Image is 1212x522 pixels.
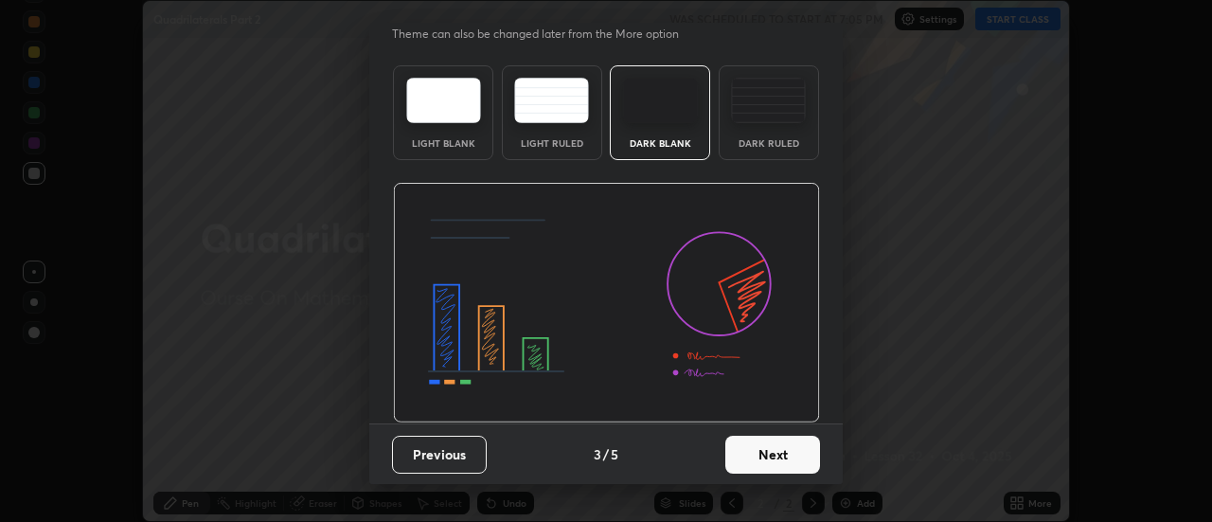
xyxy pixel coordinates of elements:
div: Dark Blank [622,138,698,148]
img: darkThemeBanner.d06ce4a2.svg [393,183,820,423]
h4: 5 [611,444,618,464]
img: darkRuledTheme.de295e13.svg [731,78,806,123]
p: Theme can also be changed later from the More option [392,26,699,43]
img: darkTheme.f0cc69e5.svg [623,78,698,123]
img: lightTheme.e5ed3b09.svg [406,78,481,123]
h4: / [603,444,609,464]
div: Dark Ruled [731,138,807,148]
div: Light Ruled [514,138,590,148]
div: Light Blank [405,138,481,148]
button: Next [725,436,820,474]
h4: 3 [594,444,601,464]
img: lightRuledTheme.5fabf969.svg [514,78,589,123]
button: Previous [392,436,487,474]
